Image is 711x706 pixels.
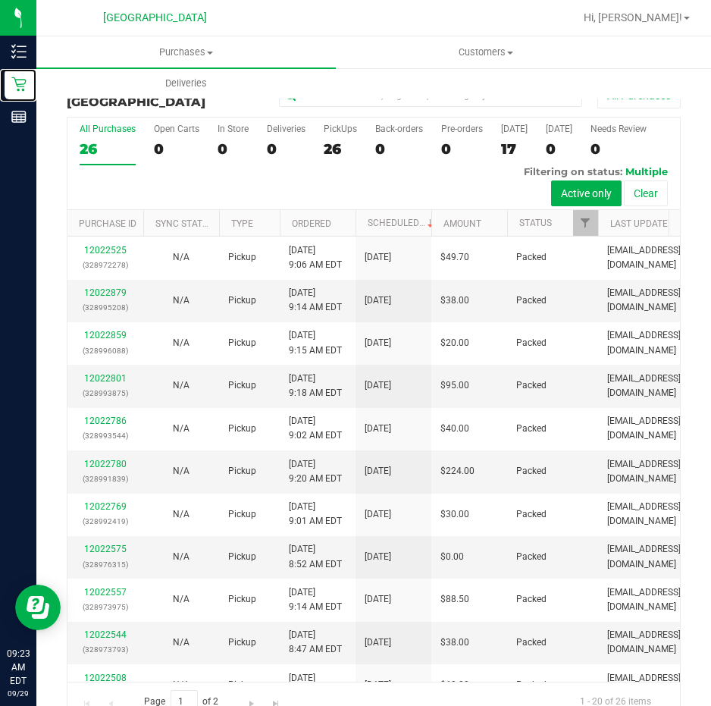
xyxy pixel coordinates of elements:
[173,378,189,393] button: N/A
[67,82,271,108] h3: Purchase Summary:
[173,635,189,650] button: N/A
[173,550,189,564] button: N/A
[145,77,227,90] span: Deliveries
[84,416,127,426] a: 12022786
[228,336,256,350] span: Pickup
[7,647,30,688] p: 09:23 AM EDT
[590,124,647,134] div: Needs Review
[365,422,391,436] span: [DATE]
[289,372,342,400] span: [DATE] 9:18 AM EDT
[441,140,483,158] div: 0
[173,507,189,522] button: N/A
[173,592,189,607] button: N/A
[289,414,342,443] span: [DATE] 9:02 AM EDT
[365,592,391,607] span: [DATE]
[365,378,391,393] span: [DATE]
[440,550,464,564] span: $0.00
[173,422,189,436] button: N/A
[84,330,127,340] a: 12022859
[11,44,27,59] inline-svg: Inventory
[228,293,256,308] span: Pickup
[365,293,391,308] span: [DATE]
[173,293,189,308] button: N/A
[231,218,253,229] a: Type
[440,250,469,265] span: $49.70
[15,585,61,630] iframe: Resource center
[84,373,127,384] a: 12022801
[173,380,189,391] span: Not Applicable
[36,67,336,99] a: Deliveries
[440,635,469,650] span: $38.00
[173,423,189,434] span: Not Applicable
[610,218,687,229] a: Last Updated By
[289,243,342,272] span: [DATE] 9:06 AM EDT
[289,457,342,486] span: [DATE] 9:20 AM EDT
[440,336,469,350] span: $20.00
[173,594,189,604] span: Not Applicable
[173,337,189,348] span: Not Applicable
[267,140,305,158] div: 0
[77,557,134,572] p: (328976315)
[365,507,391,522] span: [DATE]
[84,287,127,298] a: 12022879
[84,673,127,683] a: 12022508
[336,36,635,68] a: Customers
[440,293,469,308] span: $38.00
[84,544,127,554] a: 12022575
[289,500,342,529] span: [DATE] 9:01 AM EDT
[573,210,598,236] a: Filter
[546,124,572,134] div: [DATE]
[292,218,331,229] a: Ordered
[440,464,475,479] span: $224.00
[440,678,469,692] span: $60.00
[80,140,136,158] div: 26
[584,11,682,24] span: Hi, [PERSON_NAME]!
[77,258,134,272] p: (328972278)
[546,140,572,158] div: 0
[173,295,189,306] span: Not Applicable
[590,140,647,158] div: 0
[624,180,668,206] button: Clear
[440,507,469,522] span: $30.00
[228,592,256,607] span: Pickup
[289,628,342,657] span: [DATE] 8:47 AM EDT
[77,642,134,657] p: (328973793)
[324,124,357,134] div: PickUps
[516,293,547,308] span: Packed
[173,679,189,690] span: Not Applicable
[173,464,189,479] button: N/A
[77,600,134,614] p: (328973975)
[524,165,622,177] span: Filtering on status:
[516,336,547,350] span: Packed
[84,629,127,640] a: 12022544
[516,250,547,265] span: Packed
[365,635,391,650] span: [DATE]
[516,550,547,564] span: Packed
[77,472,134,486] p: (328991839)
[173,466,189,476] span: Not Applicable
[84,587,127,598] a: 12022557
[337,45,634,59] span: Customers
[519,218,552,228] a: Status
[375,140,423,158] div: 0
[516,378,547,393] span: Packed
[36,45,336,59] span: Purchases
[228,378,256,393] span: Pickup
[11,109,27,124] inline-svg: Reports
[365,336,391,350] span: [DATE]
[80,124,136,134] div: All Purchases
[154,124,199,134] div: Open Carts
[440,592,469,607] span: $88.50
[173,250,189,265] button: N/A
[84,459,127,469] a: 12022780
[289,585,342,614] span: [DATE] 9:14 AM EDT
[516,635,547,650] span: Packed
[228,635,256,650] span: Pickup
[173,336,189,350] button: N/A
[103,11,207,24] span: [GEOGRAPHIC_DATA]
[368,218,437,228] a: Scheduled
[501,124,528,134] div: [DATE]
[228,550,256,564] span: Pickup
[154,140,199,158] div: 0
[228,678,256,692] span: Pickup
